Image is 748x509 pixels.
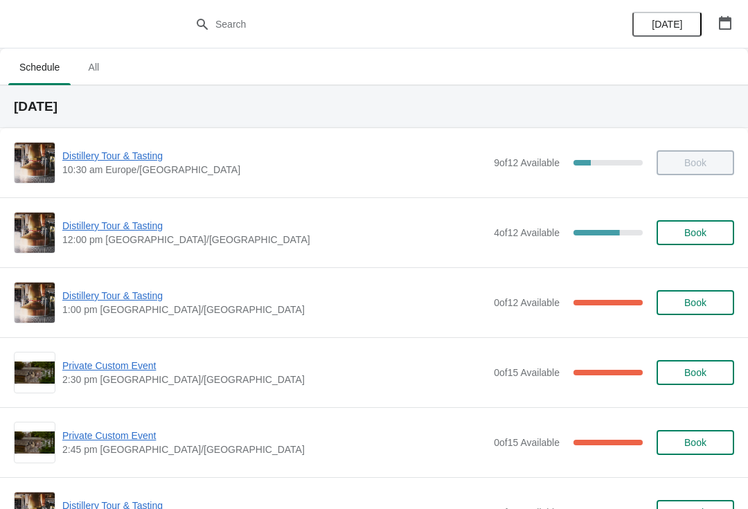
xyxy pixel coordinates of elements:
span: 9 of 12 Available [494,157,560,168]
img: Distillery Tour & Tasting | | 10:30 am Europe/London [15,143,55,183]
span: 2:45 pm [GEOGRAPHIC_DATA]/[GEOGRAPHIC_DATA] [62,443,487,456]
button: Book [657,430,734,455]
button: Book [657,220,734,245]
span: Book [684,227,706,238]
button: [DATE] [632,12,702,37]
span: Book [684,437,706,448]
span: Schedule [8,55,71,80]
button: Book [657,290,734,315]
span: Private Custom Event [62,429,487,443]
img: Distillery Tour & Tasting | | 12:00 pm Europe/London [15,213,55,253]
span: 12:00 pm [GEOGRAPHIC_DATA]/[GEOGRAPHIC_DATA] [62,233,487,247]
span: Book [684,367,706,378]
span: [DATE] [652,19,682,30]
span: 0 of 12 Available [494,297,560,308]
input: Search [215,12,561,37]
span: Book [684,297,706,308]
img: Distillery Tour & Tasting | | 1:00 pm Europe/London [15,283,55,323]
img: Private Custom Event | | 2:45 pm Europe/London [15,431,55,454]
span: 0 of 15 Available [494,437,560,448]
span: Distillery Tour & Tasting [62,219,487,233]
span: All [76,55,111,80]
span: 2:30 pm [GEOGRAPHIC_DATA]/[GEOGRAPHIC_DATA] [62,373,487,386]
span: Distillery Tour & Tasting [62,289,487,303]
h2: [DATE] [14,100,734,114]
span: 1:00 pm [GEOGRAPHIC_DATA]/[GEOGRAPHIC_DATA] [62,303,487,316]
span: 4 of 12 Available [494,227,560,238]
img: Private Custom Event | | 2:30 pm Europe/London [15,361,55,384]
button: Book [657,360,734,385]
span: Distillery Tour & Tasting [62,149,487,163]
span: Private Custom Event [62,359,487,373]
span: 0 of 15 Available [494,367,560,378]
span: 10:30 am Europe/[GEOGRAPHIC_DATA] [62,163,487,177]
